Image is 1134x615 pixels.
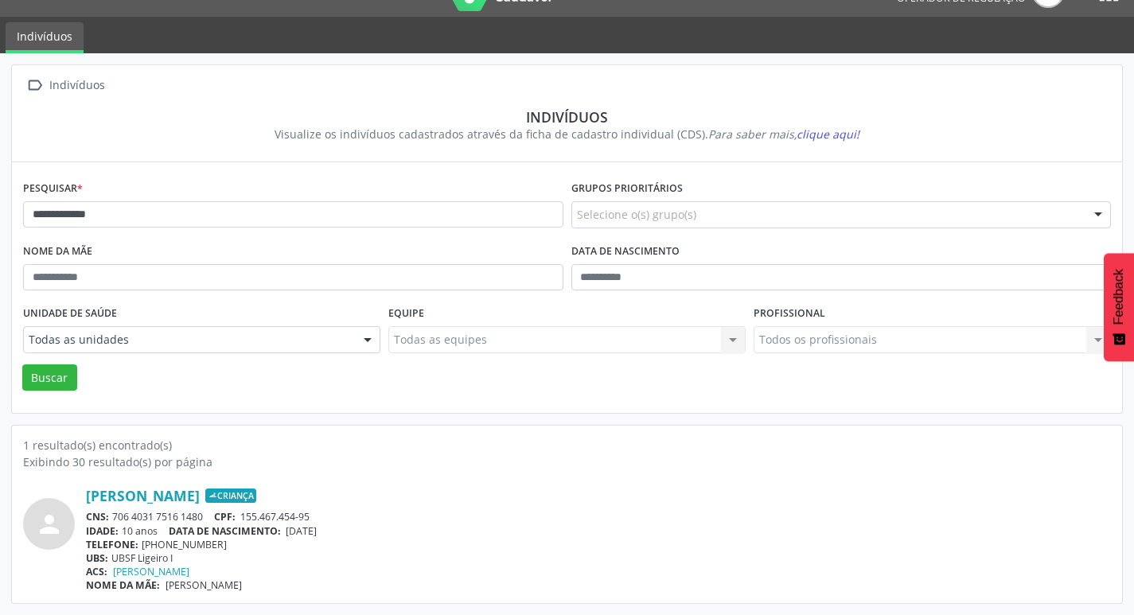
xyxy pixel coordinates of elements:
[23,437,1111,453] div: 1 resultado(s) encontrado(s)
[35,510,64,539] i: person
[214,510,236,524] span: CPF:
[23,302,117,326] label: Unidade de saúde
[113,565,189,578] a: [PERSON_NAME]
[577,206,696,223] span: Selecione o(s) grupo(s)
[29,332,348,348] span: Todas as unidades
[166,578,242,592] span: [PERSON_NAME]
[86,551,1111,565] div: UBSF Ligeiro I
[1104,253,1134,361] button: Feedback - Mostrar pesquisa
[240,510,310,524] span: 155.467.454-95
[23,239,92,264] label: Nome da mãe
[34,126,1100,142] div: Visualize os indivíduos cadastrados através da ficha de cadastro individual (CDS).
[46,74,107,97] div: Indivíduos
[205,488,256,503] span: Criança
[86,578,160,592] span: NOME DA MÃE:
[86,538,138,551] span: TELEFONE:
[23,453,1111,470] div: Exibindo 30 resultado(s) por página
[34,108,1100,126] div: Indivíduos
[86,487,200,504] a: [PERSON_NAME]
[86,524,119,538] span: IDADE:
[169,524,281,538] span: DATA DE NASCIMENTO:
[86,510,1111,524] div: 706 4031 7516 1480
[86,565,107,578] span: ACS:
[286,524,317,538] span: [DATE]
[388,302,424,326] label: Equipe
[86,538,1111,551] div: [PHONE_NUMBER]
[754,302,825,326] label: Profissional
[6,22,84,53] a: Indivíduos
[23,74,107,97] a:  Indivíduos
[708,127,859,142] i: Para saber mais,
[22,364,77,391] button: Buscar
[1112,269,1126,325] span: Feedback
[23,177,83,201] label: Pesquisar
[797,127,859,142] span: clique aqui!
[571,177,683,201] label: Grupos prioritários
[23,74,46,97] i: 
[86,510,109,524] span: CNS:
[86,524,1111,538] div: 10 anos
[86,551,108,565] span: UBS:
[571,239,680,264] label: Data de nascimento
